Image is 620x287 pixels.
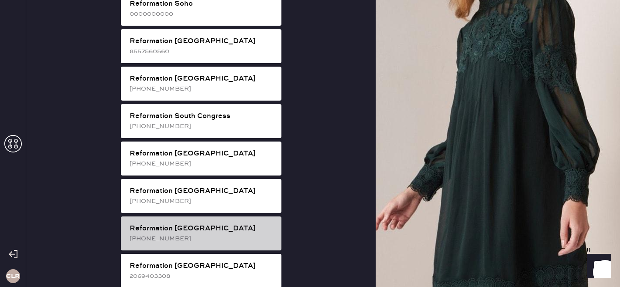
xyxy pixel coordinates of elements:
div: [PHONE_NUMBER] [130,196,274,206]
div: [PHONE_NUMBER] [130,122,274,131]
div: Reformation [GEOGRAPHIC_DATA] [130,74,274,84]
div: 8557560560 [130,47,274,56]
div: Reformation [GEOGRAPHIC_DATA] [130,186,274,196]
div: 2069403308 [130,271,274,281]
div: Reformation South Congress [130,111,274,122]
div: [PHONE_NUMBER] [130,84,274,94]
div: Reformation [GEOGRAPHIC_DATA] [130,223,274,234]
div: Reformation [GEOGRAPHIC_DATA] [130,36,274,47]
div: [PHONE_NUMBER] [130,159,274,169]
div: Reformation [GEOGRAPHIC_DATA] [130,261,274,271]
h3: CLR [6,273,20,279]
div: [PHONE_NUMBER] [130,234,274,243]
iframe: Front Chat [579,248,616,285]
div: 0000000000 [130,9,274,19]
div: Reformation [GEOGRAPHIC_DATA] [130,149,274,159]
